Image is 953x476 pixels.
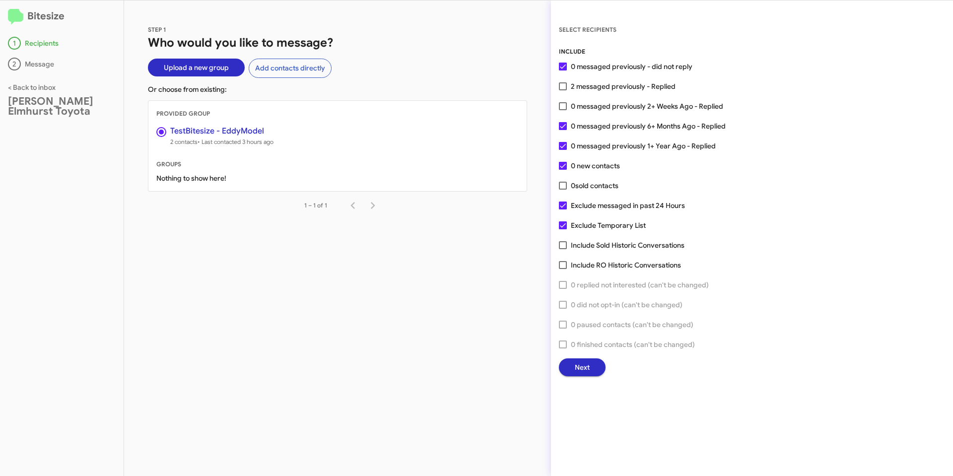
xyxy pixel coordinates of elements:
img: logo-minimal.svg [8,9,23,25]
span: Upload a new group [164,59,229,76]
span: STEP 1 [148,26,166,33]
span: Nothing to show here! [148,174,234,183]
span: 0 messaged previously 1+ Year Ago - Replied [571,140,716,152]
div: Message [8,58,116,70]
div: 1 [8,37,21,50]
h3: TestBitesize - EddyModel [170,127,273,135]
span: 0 messaged previously 6+ Months Ago - Replied [571,120,726,132]
button: Upload a new group [148,59,245,76]
span: 0 messaged previously 2+ Weeks Ago - Replied [571,100,723,112]
h2: Bitesize [8,8,116,25]
span: 0 finished contacts (can't be changed) [571,339,695,350]
div: PROVIDED GROUP [148,109,527,119]
span: 0 paused contacts (can't be changed) [571,319,693,331]
span: Next [575,358,590,376]
div: 1 – 1 of 1 [304,201,327,210]
span: 0 replied not interested (can't be changed) [571,279,709,291]
a: < Back to inbox [8,83,56,92]
h1: Who would you like to message? [148,35,527,51]
span: 2 contacts [170,137,273,147]
button: Next [559,358,606,376]
span: sold contacts [575,181,618,190]
span: Exclude messaged in past 24 Hours [571,200,685,211]
span: Include RO Historic Conversations [571,259,681,271]
span: 0 did not opt-in (can't be changed) [571,299,682,311]
div: INCLUDE [559,47,945,57]
span: Include Sold Historic Conversations [571,239,684,251]
button: Next page [363,196,383,215]
span: Exclude Temporary List [571,219,646,231]
button: Add contacts directly [249,59,332,78]
span: 0 messaged previously - did not reply [571,61,692,72]
div: [PERSON_NAME] Elmhurst Toyota [8,96,116,116]
div: 2 [8,58,21,70]
span: SELECT RECIPIENTS [559,26,616,33]
span: 2 messaged previously - Replied [571,80,676,92]
div: GROUPS [148,159,527,169]
span: 0 new contacts [571,160,620,172]
p: Or choose from existing: [148,84,527,94]
span: • Last contacted 3 hours ago [198,138,273,145]
div: Recipients [8,37,116,50]
button: Previous page [343,196,363,215]
span: 0 [571,180,618,192]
